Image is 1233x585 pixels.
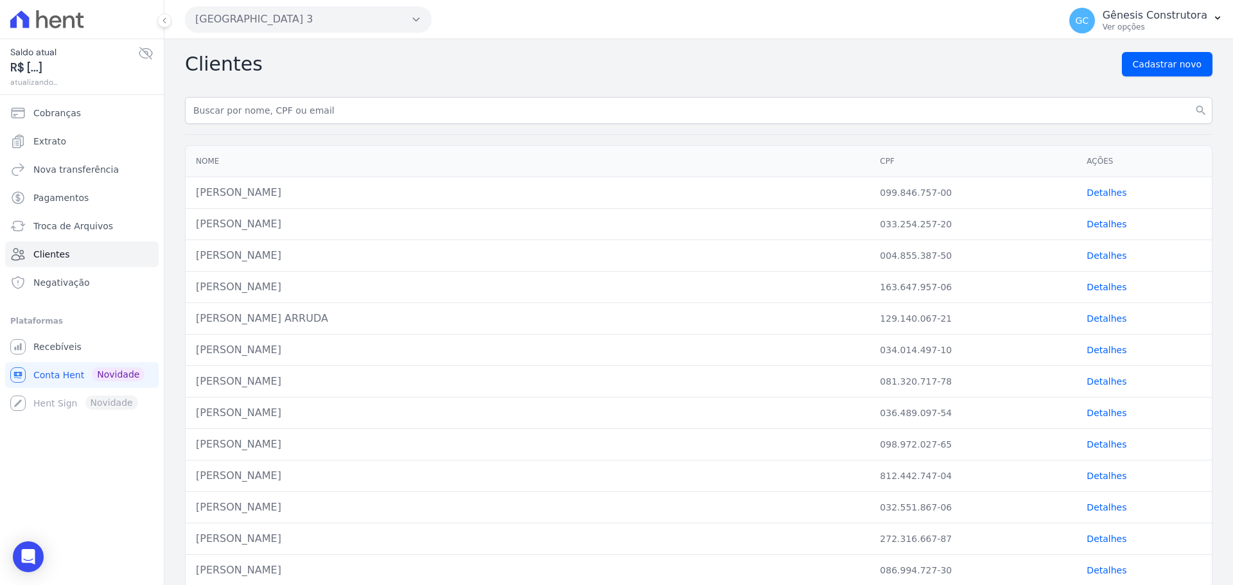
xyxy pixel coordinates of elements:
span: Cobranças [33,107,81,119]
a: Detalhes [1087,439,1126,450]
th: CPF [870,146,1076,177]
span: Novidade [92,367,144,381]
a: Detalhes [1087,408,1126,418]
div: [PERSON_NAME] [196,468,859,484]
th: Nome [186,146,870,177]
a: Detalhes [1087,219,1126,229]
a: Detalhes [1087,534,1126,544]
div: [PERSON_NAME] [196,248,859,263]
div: [PERSON_NAME] ARRUDA [196,311,859,326]
td: 033.254.257-20 [870,209,1076,240]
span: atualizando... [10,76,138,88]
span: Troca de Arquivos [33,220,113,232]
td: 032.551.867-06 [870,492,1076,523]
span: Conta Hent [33,369,84,381]
input: Buscar por nome, CPF ou email [185,97,1212,124]
div: [PERSON_NAME] [196,279,859,295]
div: Open Intercom Messenger [13,541,44,572]
td: 098.972.027-65 [870,429,1076,460]
td: 812.442.747-04 [870,460,1076,492]
div: [PERSON_NAME] [196,185,859,200]
a: Conta Hent Novidade [5,362,159,388]
button: GC Gênesis Construtora Ver opções [1059,3,1233,39]
a: Detalhes [1087,345,1126,355]
div: Plataformas [10,313,153,329]
a: Recebíveis [5,334,159,360]
a: Detalhes [1087,188,1126,198]
span: Recebíveis [33,340,82,353]
td: 081.320.717-78 [870,366,1076,397]
span: Pagamentos [33,191,89,204]
td: 163.647.957-06 [870,272,1076,303]
a: Clientes [5,241,159,267]
button: search [1189,97,1212,124]
a: Pagamentos [5,185,159,211]
p: Gênesis Construtora [1103,9,1207,22]
td: 099.846.757-00 [870,177,1076,209]
td: 034.014.497-10 [870,335,1076,366]
a: Troca de Arquivos [5,213,159,239]
a: Negativação [5,270,159,295]
a: Detalhes [1087,376,1126,387]
div: [PERSON_NAME] [196,342,859,358]
a: Nova transferência [5,157,159,182]
i: search [1194,104,1207,117]
a: Detalhes [1087,471,1126,481]
span: Cadastrar novo [1133,58,1202,71]
nav: Sidebar [10,100,153,416]
a: Detalhes [1087,565,1126,575]
span: R$ [...] [10,59,138,76]
th: Ações [1076,146,1212,177]
span: Negativação [33,276,90,289]
a: Detalhes [1087,313,1126,324]
div: [PERSON_NAME] [196,216,859,232]
a: Detalhes [1087,502,1126,512]
td: 272.316.667-87 [870,523,1076,555]
td: 036.489.097-54 [870,397,1076,429]
span: Extrato [33,135,66,148]
p: Ver opções [1103,22,1207,32]
span: Clientes [33,248,69,261]
span: Nova transferência [33,163,119,176]
div: [PERSON_NAME] [196,405,859,421]
span: GC [1075,16,1089,25]
a: Cadastrar novo [1122,52,1212,76]
button: [GEOGRAPHIC_DATA] 3 [185,6,432,32]
div: [PERSON_NAME] [196,374,859,389]
div: [PERSON_NAME] [196,563,859,578]
td: 004.855.387-50 [870,240,1076,272]
h2: Clientes [185,53,263,76]
td: 129.140.067-21 [870,303,1076,335]
div: [PERSON_NAME] [196,500,859,515]
div: [PERSON_NAME] [196,437,859,452]
a: Extrato [5,128,159,154]
a: Detalhes [1087,250,1126,261]
a: Detalhes [1087,282,1126,292]
span: Saldo atual [10,46,138,59]
div: [PERSON_NAME] [196,531,859,546]
a: Cobranças [5,100,159,126]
